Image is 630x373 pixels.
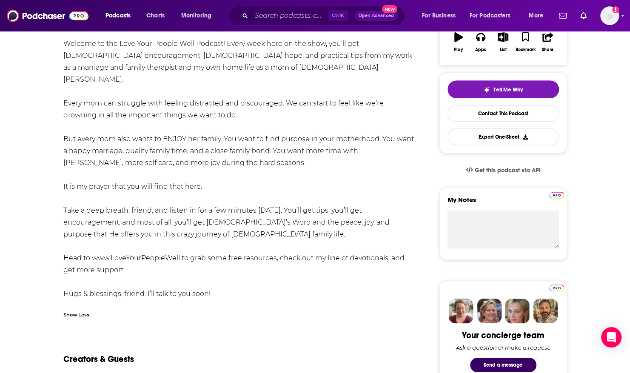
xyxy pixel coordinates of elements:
img: Podchaser Pro [549,192,564,199]
span: Ctrl K [328,10,348,21]
img: Podchaser - Follow, Share and Rate Podcasts [7,8,88,24]
a: Pro website [549,283,564,291]
span: Open Advanced [359,14,394,18]
img: Barbara Profile [477,299,502,323]
button: open menu [464,9,523,23]
button: open menu [523,9,554,23]
div: Your concierge team [462,330,544,341]
div: Search podcasts, credits, & more... [236,6,413,26]
span: Get this podcast via API [474,167,540,174]
button: Bookmark [514,27,536,57]
button: open menu [100,9,142,23]
span: New [382,5,397,13]
div: Play [454,47,463,52]
button: tell me why sparkleTell Me Why [448,80,559,98]
a: Show notifications dropdown [577,9,590,23]
a: Get this podcast via API [459,160,547,181]
img: Jon Profile [533,299,558,323]
div: Bookmark [515,47,535,52]
span: For Podcasters [470,10,510,22]
button: Play [448,27,470,57]
button: Apps [470,27,492,57]
div: Share [542,47,553,52]
label: My Notes [448,196,559,211]
button: Share [536,27,559,57]
button: List [492,27,514,57]
img: User Profile [600,6,619,25]
div: Open Intercom Messenger [601,327,621,347]
button: Export One-Sheet [448,128,559,145]
div: Ask a question or make a request. [456,344,550,351]
button: Show profile menu [600,6,619,25]
button: Send a message [470,358,536,372]
h2: Creators & Guests [63,354,134,364]
input: Search podcasts, credits, & more... [251,9,328,23]
div: List [500,47,507,52]
div: Apps [475,47,486,52]
a: Charts [141,9,170,23]
span: More [529,10,543,22]
span: Monitoring [181,10,211,22]
span: Logged in as ShellB [600,6,619,25]
a: Pro website [549,191,564,199]
img: tell me why sparkle [483,86,490,93]
button: open menu [175,9,222,23]
button: open menu [416,9,466,23]
div: Welcome to the Love Your People Well Podcast! Every week here on the show, you’ll get [DEMOGRAPHI... [63,38,414,312]
a: Show notifications dropdown [556,9,570,23]
img: Sydney Profile [449,299,473,323]
span: Podcasts [105,10,131,22]
img: Podchaser Pro [549,285,564,291]
svg: Add a profile image [612,6,619,13]
span: Charts [146,10,165,22]
a: Contact This Podcast [448,105,559,122]
span: For Business [422,10,456,22]
img: Jules Profile [505,299,530,323]
span: Tell Me Why [493,86,523,93]
button: Open AdvancedNew [355,11,398,21]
